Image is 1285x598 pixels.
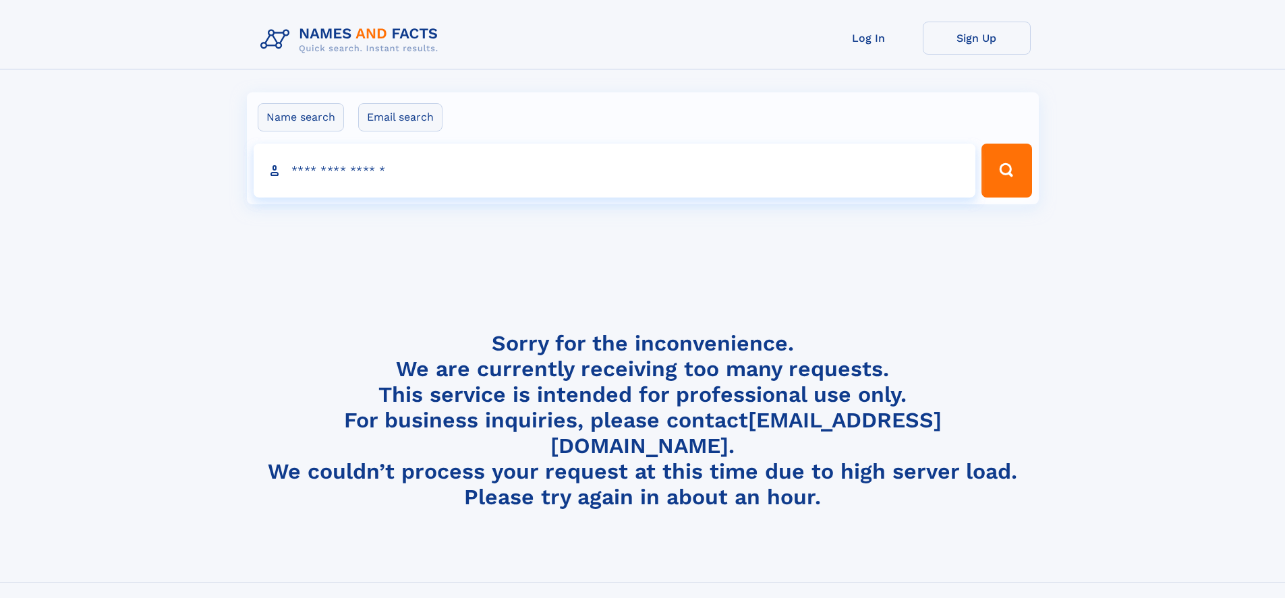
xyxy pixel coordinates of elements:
[981,144,1031,198] button: Search Button
[358,103,442,131] label: Email search
[258,103,344,131] label: Name search
[815,22,923,55] a: Log In
[255,330,1031,510] h4: Sorry for the inconvenience. We are currently receiving too many requests. This service is intend...
[255,22,449,58] img: Logo Names and Facts
[923,22,1031,55] a: Sign Up
[550,407,942,458] a: [EMAIL_ADDRESS][DOMAIN_NAME]
[254,144,976,198] input: search input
